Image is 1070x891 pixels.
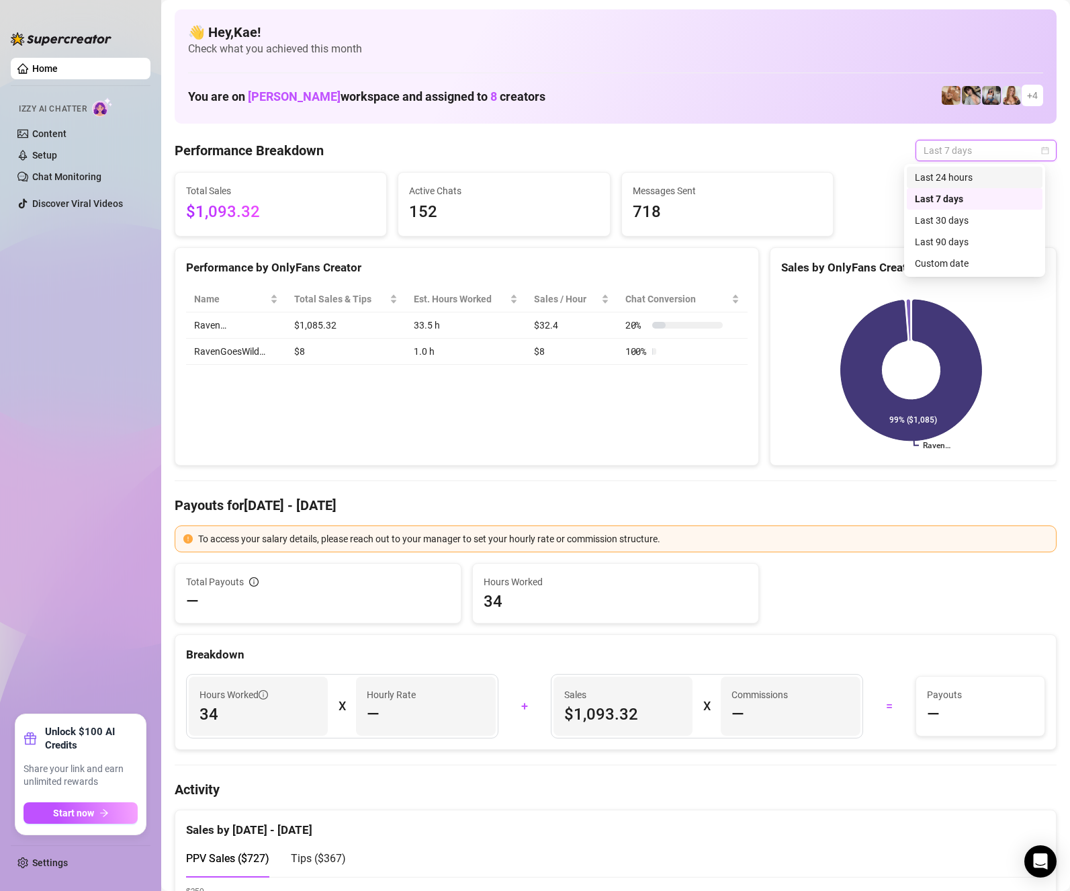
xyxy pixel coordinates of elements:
span: 34 [484,591,748,612]
span: Active Chats [409,183,598,198]
div: Last 90 days [915,235,1034,249]
div: Last 24 hours [915,170,1034,185]
span: 34 [199,704,317,725]
th: Chat Conversion [617,286,748,312]
h4: Activity [175,780,1057,799]
div: Sales by [DATE] - [DATE] [186,810,1045,839]
td: Raven… [186,312,286,339]
span: $1,093.32 [186,200,375,225]
td: $8 [526,339,617,365]
span: Sales / Hour [534,292,598,306]
span: 8 [490,89,497,103]
span: 718 [633,200,822,225]
span: PPV Sales ( $727 ) [186,852,269,865]
div: Custom date [915,256,1034,271]
article: Hourly Rate [367,687,416,702]
div: Breakdown [186,646,1045,664]
img: Raven [962,86,981,105]
div: X [703,695,710,717]
h4: Payouts for [DATE] - [DATE] [175,496,1057,515]
td: $8 [286,339,406,365]
span: Izzy AI Chatter [19,103,87,116]
span: calendar [1041,146,1049,155]
td: 1.0 h [406,339,526,365]
div: Custom date [907,253,1042,274]
a: Chat Monitoring [32,171,101,182]
button: Start nowarrow-right [24,802,138,824]
span: Total Sales & Tips [294,292,387,306]
span: Share your link and earn unlimited rewards [24,763,138,789]
span: 100 % [625,344,647,359]
td: 33.5 h [406,312,526,339]
span: Start now [53,808,94,818]
div: Sales by OnlyFans Creator [781,259,1045,277]
span: Total Payouts [186,575,244,589]
span: Sales [564,687,682,702]
article: Commissions [731,687,788,702]
div: Last 30 days [915,213,1034,228]
div: Last 7 days [915,192,1034,206]
text: Raven… [923,441,950,450]
span: Hours Worked [484,575,748,589]
td: RavenGoesWild… [186,339,286,365]
span: Total Sales [186,183,375,198]
img: Roux️‍ [942,86,961,105]
div: X [339,695,345,717]
div: = [871,695,907,717]
a: Content [32,128,66,139]
div: Last 90 days [907,231,1042,253]
span: Hours Worked [199,687,268,702]
span: Messages Sent [633,183,822,198]
div: Last 24 hours [907,167,1042,188]
span: [PERSON_NAME] [248,89,341,103]
div: Last 30 days [907,210,1042,231]
span: Tips ( $367 ) [291,852,346,865]
th: Sales / Hour [526,286,617,312]
h4: Performance Breakdown [175,141,324,160]
span: Payouts [927,687,1034,702]
div: Open Intercom Messenger [1024,845,1057,878]
img: Roux [1002,86,1021,105]
img: logo-BBDzfeDw.svg [11,32,112,46]
h4: 👋 Hey, Kae ! [188,23,1043,42]
span: — [731,704,744,725]
img: ANDREA [982,86,1001,105]
td: $32.4 [526,312,617,339]
span: — [186,591,199,612]
span: Chat Conversion [625,292,729,306]
th: Total Sales & Tips [286,286,406,312]
div: Est. Hours Worked [414,292,507,306]
h1: You are on workspace and assigned to creators [188,89,545,104]
span: Name [194,292,267,306]
span: — [927,704,940,725]
a: Discover Viral Videos [32,198,123,209]
div: To access your salary details, please reach out to your manager to set your hourly rate or commis... [198,532,1048,546]
div: Performance by OnlyFans Creator [186,259,748,277]
div: Last 7 days [907,188,1042,210]
span: Last 7 days [924,140,1049,161]
a: Setup [32,150,57,161]
span: arrow-right [99,808,109,818]
span: $1,093.32 [564,704,682,725]
span: gift [24,732,37,745]
span: — [367,704,380,725]
strong: Unlock $100 AI Credits [45,725,138,752]
img: AI Chatter [92,97,113,117]
span: + 4 [1027,88,1038,103]
span: info-circle [259,690,268,699]
span: info-circle [249,577,259,587]
span: exclamation-circle [183,534,193,544]
td: $1,085.32 [286,312,406,339]
a: Home [32,63,58,74]
a: Settings [32,857,68,868]
span: 152 [409,200,598,225]
th: Name [186,286,286,312]
span: Check what you achieved this month [188,42,1043,56]
div: + [506,695,543,717]
span: 20 % [625,318,647,333]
